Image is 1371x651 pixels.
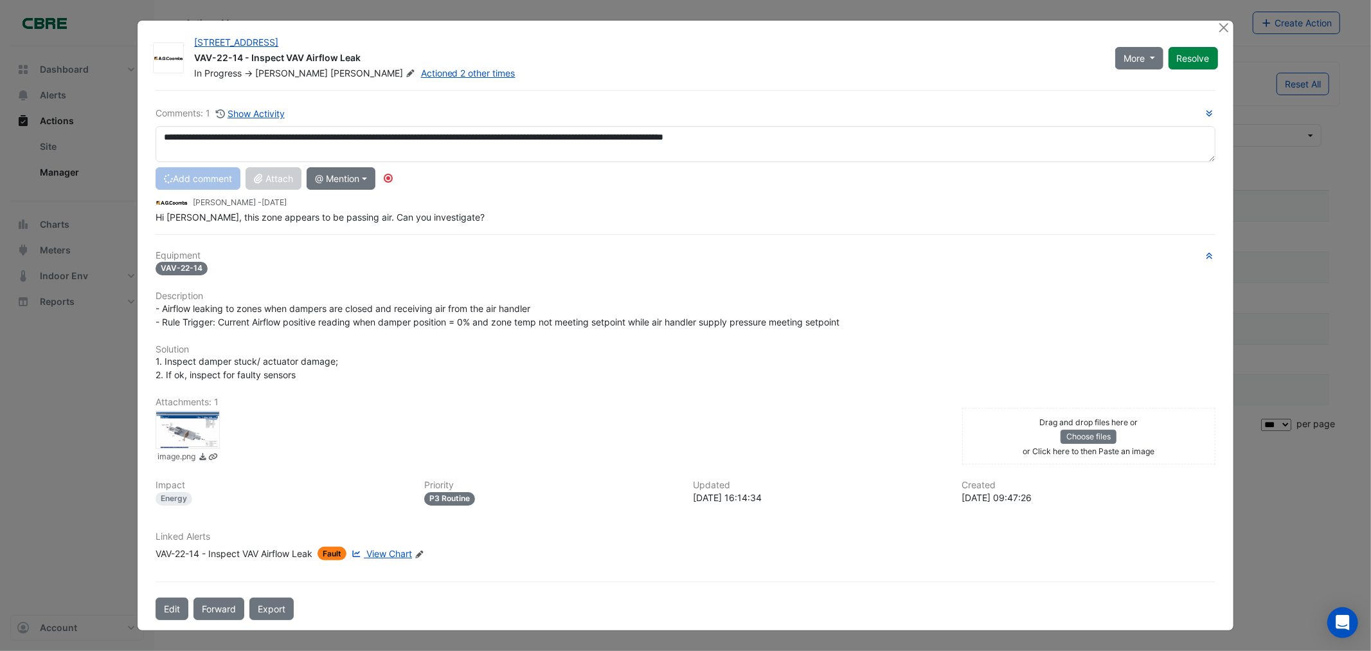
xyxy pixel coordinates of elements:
[693,480,946,491] h6: Updated
[962,480,1215,491] h6: Created
[156,397,1215,408] h6: Attachments: 1
[156,492,192,506] div: Energy
[1023,446,1154,456] small: or Click here to then Paste an image
[255,68,328,78] span: [PERSON_NAME]
[156,531,1215,542] h6: Linked Alerts
[156,106,285,121] div: Comments: 1
[194,51,1100,67] div: VAV-22-14 - Inspect VAV Airflow Leak
[1217,21,1231,34] button: Close
[156,410,220,449] div: image.png
[1124,51,1145,65] span: More
[156,291,1215,302] h6: Description
[349,547,412,560] a: View Chart
[156,250,1215,261] h6: Equipment
[1061,430,1116,444] button: Choose files
[193,197,287,208] small: [PERSON_NAME] -
[693,491,946,504] div: [DATE] 16:14:34
[424,492,475,506] div: P3 Routine
[962,491,1215,504] div: [DATE] 09:47:26
[156,303,839,327] span: - Airflow leaking to zones when dampers are closed and receiving air from the air handler - Rule ...
[262,197,287,207] span: 2025-08-14 16:14:34
[330,67,418,80] span: [PERSON_NAME]
[156,598,188,620] button: Edit
[215,106,285,121] button: Show Activity
[194,37,278,48] a: [STREET_ADDRESS]
[1169,47,1218,69] button: Resolve
[156,262,208,275] span: VAV-22-14
[156,344,1215,355] h6: Solution
[249,598,294,620] a: Export
[156,196,188,210] img: AG Coombs
[198,451,208,464] a: Download
[424,480,677,491] h6: Priority
[194,68,242,78] span: In Progress
[156,212,485,223] span: Hi [PERSON_NAME], this zone appears to be passing air. Can you investigate?
[421,68,515,78] a: Actioned 2 other times
[208,451,218,464] a: Copy link to clipboard
[156,547,312,560] div: VAV-22-14 - Inspect VAV Airflow Leak
[318,547,346,560] span: Fault
[1327,607,1358,638] div: Open Intercom Messenger
[415,549,424,559] fa-icon: Edit Linked Alerts
[156,480,409,491] h6: Impact
[157,451,195,464] small: image.png
[244,68,253,78] span: ->
[156,356,338,380] span: 1. Inspect damper stuck/ actuator damage; 2. If ok, inspect for faulty sensors
[382,172,394,184] div: Tooltip anchor
[154,52,183,65] img: AG Coombs
[366,548,412,559] span: View Chart
[193,598,244,620] button: Forward
[1115,47,1163,69] button: More
[307,167,375,190] button: @ Mention
[1039,417,1138,427] small: Drag and drop files here or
